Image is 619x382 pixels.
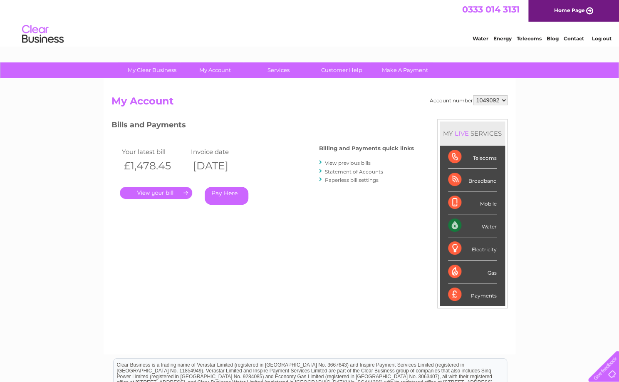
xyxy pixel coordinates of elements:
[440,122,505,145] div: MY SERVICES
[111,95,508,111] h2: My Account
[564,35,584,42] a: Contact
[448,260,497,283] div: Gas
[430,95,508,105] div: Account number
[307,62,376,78] a: Customer Help
[189,157,258,174] th: [DATE]
[592,35,611,42] a: Log out
[493,35,512,42] a: Energy
[448,237,497,260] div: Electricity
[473,35,488,42] a: Water
[22,22,64,47] img: logo.png
[325,160,371,166] a: View previous bills
[448,214,497,237] div: Water
[453,129,470,137] div: LIVE
[448,191,497,214] div: Mobile
[325,177,379,183] a: Paperless bill settings
[118,62,186,78] a: My Clear Business
[448,146,497,169] div: Telecoms
[189,146,258,157] td: Invoice date
[120,146,189,157] td: Your latest bill
[448,169,497,191] div: Broadband
[114,5,507,40] div: Clear Business is a trading name of Verastar Limited (registered in [GEOGRAPHIC_DATA] No. 3667643...
[547,35,559,42] a: Blog
[325,169,383,175] a: Statement of Accounts
[205,187,248,205] a: Pay Here
[319,145,414,151] h4: Billing and Payments quick links
[120,157,189,174] th: £1,478.45
[371,62,439,78] a: Make A Payment
[448,283,497,306] div: Payments
[120,187,192,199] a: .
[244,62,313,78] a: Services
[462,4,520,15] a: 0333 014 3131
[181,62,250,78] a: My Account
[517,35,542,42] a: Telecoms
[111,119,414,134] h3: Bills and Payments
